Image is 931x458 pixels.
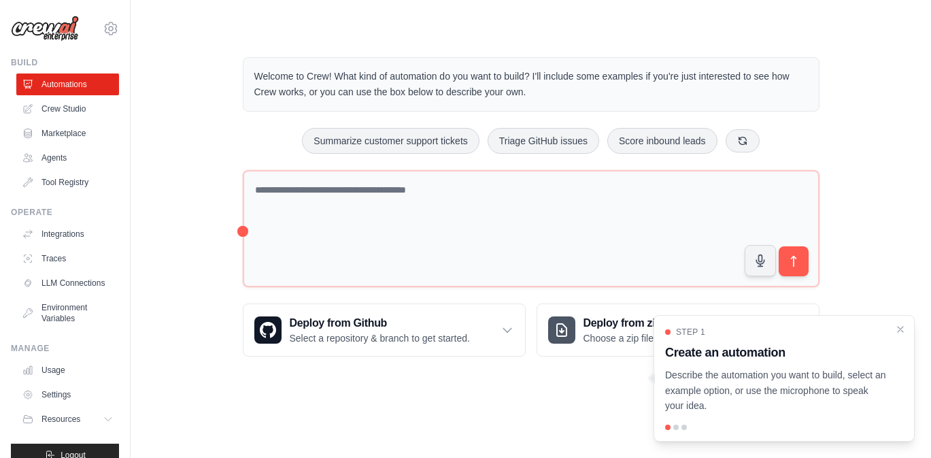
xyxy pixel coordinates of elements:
a: Automations [16,73,119,95]
p: Describe the automation you want to build, select an example option, or use the microphone to spe... [665,367,887,414]
a: Marketplace [16,122,119,144]
span: Step 1 [676,327,705,338]
a: Settings [16,384,119,406]
h3: Deploy from zip file [583,315,698,331]
a: Crew Studio [16,98,119,120]
a: Environment Variables [16,297,119,329]
span: Resources [41,414,80,425]
h3: Deploy from Github [290,315,470,331]
a: Agents [16,147,119,169]
button: Resources [16,408,119,430]
p: Select a repository & branch to get started. [290,331,470,345]
button: Summarize customer support tickets [302,128,479,154]
p: Welcome to Crew! What kind of automation do you want to build? I'll include some examples if you'... [254,69,808,100]
div: Manage [11,343,119,354]
div: Operate [11,207,119,218]
a: Integrations [16,223,119,245]
img: Logo [11,16,79,42]
p: Choose a zip file to upload. [583,331,698,345]
a: Traces [16,248,119,269]
div: Build [11,57,119,68]
a: Usage [16,359,119,381]
button: Close walkthrough [895,324,906,335]
h3: Create an automation [665,343,887,362]
a: LLM Connections [16,272,119,294]
a: Tool Registry [16,171,119,193]
button: Score inbound leads [607,128,717,154]
button: Triage GitHub issues [488,128,599,154]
